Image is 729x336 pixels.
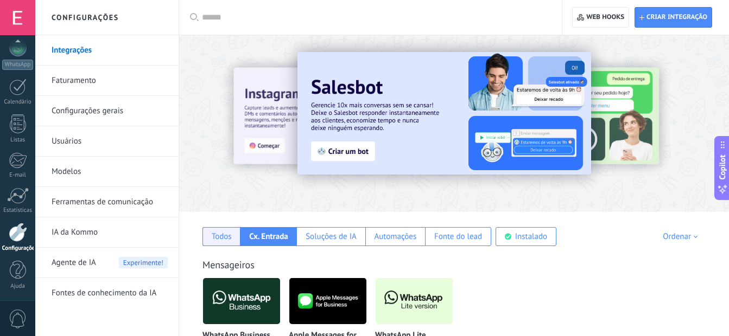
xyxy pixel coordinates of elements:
div: Instalado [515,231,547,242]
a: Configurações gerais [52,96,168,126]
span: Copilot [717,155,728,180]
a: Faturamento [52,66,168,96]
div: Todos [212,231,232,242]
div: Cx. Entrada [249,231,288,242]
span: Web hooks [586,13,624,22]
div: Listas [2,137,34,144]
a: Ferramentas de comunicação [52,187,168,217]
span: Criar integração [646,13,707,22]
div: Configurações [2,245,34,252]
li: Faturamento [35,66,179,96]
li: Integrações [35,35,179,66]
div: Automações [374,231,416,242]
a: IA da Kommo [52,217,168,248]
div: Ajuda [2,283,34,290]
div: WhatsApp [2,60,33,70]
li: Usuários [35,126,179,157]
div: Fonte do lead [434,231,482,242]
img: logo_main.png [203,275,280,327]
li: Configurações gerais [35,96,179,126]
span: Experimente! [119,257,168,268]
div: Soluções de IA [306,231,357,242]
img: logo_main.png [376,275,453,327]
li: IA da Kommo [35,217,179,248]
img: logo_main.png [289,275,366,327]
a: Modelos [52,157,168,187]
a: Agente de IAExperimente! [52,248,168,278]
a: Mensageiros [202,259,255,271]
span: Agente de IA [52,248,96,278]
div: E-mail [2,172,34,179]
a: Usuários [52,126,168,157]
li: Ferramentas de comunicação [35,187,179,217]
a: Fontes de conhecimento da IA [52,278,168,308]
div: Calendário [2,99,34,106]
li: Modelos [35,157,179,187]
button: Web hooks [572,7,629,28]
img: Slide 2 [297,52,591,175]
div: Ordenar [663,231,701,242]
div: Estatísticas [2,207,34,214]
li: Fontes de conhecimento da IA [35,278,179,308]
li: Agente de IA [35,248,179,278]
a: Integrações [52,35,168,66]
button: Criar integração [635,7,712,28]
